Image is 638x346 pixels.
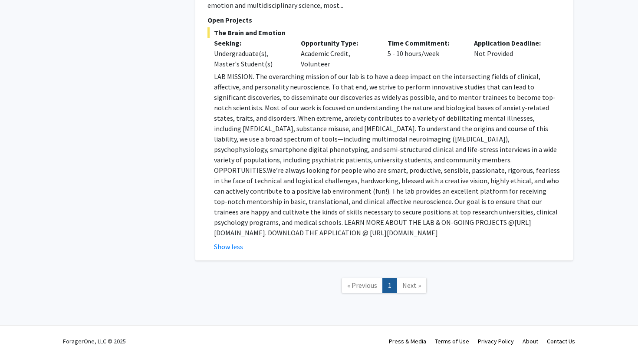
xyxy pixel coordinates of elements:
[382,278,397,293] a: 1
[397,278,427,293] a: Next Page
[547,337,575,345] a: Contact Us
[342,278,383,293] a: Previous Page
[214,241,243,252] button: Show less
[389,337,426,345] a: Press & Media
[207,15,561,25] p: Open Projects
[467,38,554,69] div: Not Provided
[214,71,561,238] p: LAB MISSION. The overarching mission of our lab is to have a deep impact on the intersecting fiel...
[474,38,548,48] p: Application Deadline:
[478,337,514,345] a: Privacy Policy
[381,38,468,69] div: 5 - 10 hours/week
[388,38,461,48] p: Time Commitment:
[195,269,573,304] nav: Page navigation
[294,38,381,69] div: Academic Credit, Volunteer
[347,281,377,290] span: « Previous
[435,337,469,345] a: Terms of Use
[301,38,375,48] p: Opportunity Type:
[214,48,288,69] div: Undergraduate(s), Master's Student(s)
[214,166,560,227] span: We’re always looking for people who are smart, productive, sensible, passionate, rigorous, fearle...
[207,27,561,38] span: The Brain and Emotion
[7,307,37,339] iframe: Chat
[402,281,421,290] span: Next »
[523,337,538,345] a: About
[214,38,288,48] p: Seeking:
